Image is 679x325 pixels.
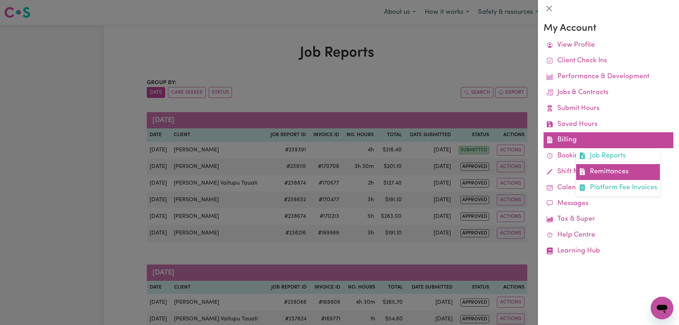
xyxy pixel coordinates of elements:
a: Submit Hours [544,101,673,117]
a: Shift Notes [544,164,673,180]
a: Messages [544,196,673,212]
a: Calendar [544,180,673,196]
button: Close [544,3,555,14]
a: Learning Hub [544,243,673,259]
a: Client Check Ins [544,53,673,69]
a: Help Centre [544,227,673,243]
iframe: Button to launch messaging window [651,297,673,319]
a: BillingJob ReportsRemittancesPlatform Fee Invoices [544,132,673,148]
a: View Profile [544,37,673,53]
a: Platform Fee Invoices [576,180,660,196]
a: Saved Hours [544,117,673,133]
h3: My Account [544,23,673,35]
a: Bookings [544,148,673,164]
a: Tax & Super [544,211,673,227]
a: Performance & Development [544,69,673,85]
a: Jobs & Contracts [544,85,673,101]
a: Remittances [576,164,660,180]
a: Job Reports [576,148,660,164]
